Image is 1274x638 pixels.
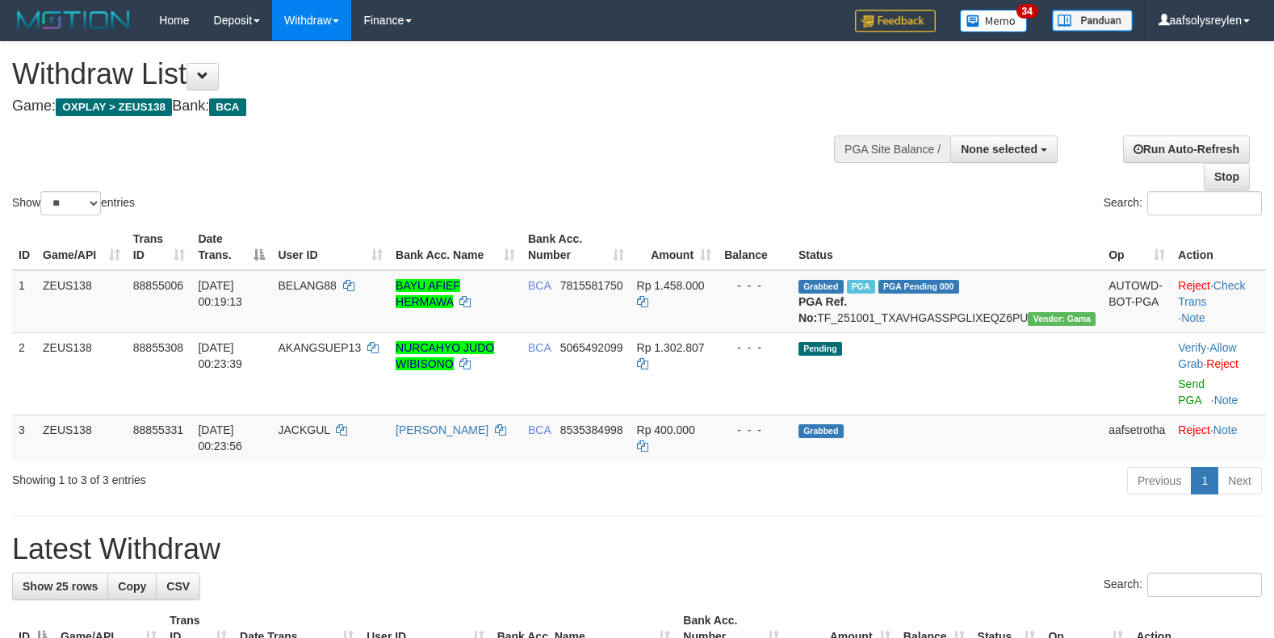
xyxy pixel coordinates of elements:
[396,279,460,308] a: BAYU AFIEF HERMAWA
[1213,423,1238,436] a: Note
[1052,10,1133,31] img: panduan.png
[36,270,127,333] td: ZEUS138
[724,277,786,294] div: - - -
[961,143,1037,156] span: None selected
[1214,394,1238,407] a: Note
[637,341,705,354] span: Rp 1.302.807
[56,98,172,116] span: OXPLAY > ZEUS138
[528,423,551,436] span: BCA
[278,341,361,354] span: AKANGSUEP13
[12,573,108,600] a: Show 25 rows
[156,573,200,600] a: CSV
[191,224,271,270] th: Date Trans.: activate to sort column descending
[1171,270,1266,333] td: · ·
[1127,467,1192,494] a: Previous
[1178,423,1210,436] a: Reject
[12,191,135,215] label: Show entries
[528,341,551,354] span: BCA
[12,270,36,333] td: 1
[36,224,127,270] th: Game/API: activate to sort column ascending
[724,340,786,356] div: - - -
[1191,467,1218,494] a: 1
[637,423,695,436] span: Rp 400.000
[133,341,183,354] span: 88855308
[271,224,389,270] th: User ID: activate to sort column ascending
[1206,357,1238,370] a: Reject
[12,8,135,32] img: MOTION_logo.png
[560,279,623,292] span: Copy 7815581750 to clipboard
[1204,163,1250,190] a: Stop
[166,580,190,593] span: CSV
[1147,573,1262,597] input: Search:
[1171,415,1266,461] td: ·
[12,465,519,488] div: Showing 1 to 3 of 3 entries
[950,136,1058,163] button: None selected
[12,224,36,270] th: ID
[522,224,631,270] th: Bank Acc. Number: activate to sort column ascending
[1178,279,1210,292] a: Reject
[12,415,36,461] td: 3
[1171,224,1266,270] th: Action
[878,280,959,294] span: PGA Pending
[1102,415,1171,461] td: aafsetrotha
[960,10,1028,32] img: Button%20Memo.svg
[1178,341,1206,354] a: Verify
[389,224,522,270] th: Bank Acc. Name: activate to sort column ascending
[133,279,183,292] span: 88855006
[1104,573,1262,597] label: Search:
[133,423,183,436] span: 88855331
[278,279,336,292] span: BELANG88
[834,136,950,163] div: PGA Site Balance /
[12,58,833,90] h1: Withdraw List
[12,533,1262,565] h1: Latest Withdraw
[1178,341,1236,370] a: Allow Grab
[23,580,98,593] span: Show 25 rows
[118,580,146,593] span: Copy
[198,279,242,308] span: [DATE] 00:19:13
[1104,191,1262,215] label: Search:
[107,573,157,600] a: Copy
[798,295,847,324] b: PGA Ref. No:
[1217,467,1262,494] a: Next
[798,280,844,294] span: Grabbed
[724,422,786,438] div: - - -
[1178,377,1205,407] a: Send PGA
[1016,4,1038,19] span: 34
[798,342,842,356] span: Pending
[1028,312,1096,326] span: Vendor URL: https://trx31.1velocity.biz
[1178,279,1245,308] a: Check Trans
[278,423,329,436] span: JACKGUL
[1123,136,1250,163] a: Run Auto-Refresh
[560,341,623,354] span: Copy 5065492099 to clipboard
[396,423,488,436] a: [PERSON_NAME]
[560,423,623,436] span: Copy 8535384998 to clipboard
[1181,311,1205,324] a: Note
[12,98,833,115] h4: Game: Bank:
[718,224,792,270] th: Balance
[40,191,101,215] select: Showentries
[637,279,705,292] span: Rp 1.458.000
[1178,341,1236,370] span: ·
[847,280,875,294] span: Marked by aafsreyleap
[1147,191,1262,215] input: Search:
[1171,332,1266,415] td: · ·
[798,424,844,438] span: Grabbed
[127,224,192,270] th: Trans ID: activate to sort column ascending
[36,415,127,461] td: ZEUS138
[631,224,719,270] th: Amount: activate to sort column ascending
[12,332,36,415] td: 2
[1102,270,1171,333] td: AUTOWD-BOT-PGA
[198,341,242,370] span: [DATE] 00:23:39
[396,341,494,370] a: NURCAHYO JUDO WIBISONO
[792,270,1102,333] td: TF_251001_TXAVHGASSPGLIXEQZ6PU
[1102,224,1171,270] th: Op: activate to sort column ascending
[36,332,127,415] td: ZEUS138
[198,423,242,452] span: [DATE] 00:23:56
[792,224,1102,270] th: Status
[855,10,936,32] img: Feedback.jpg
[528,279,551,292] span: BCA
[209,98,245,116] span: BCA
